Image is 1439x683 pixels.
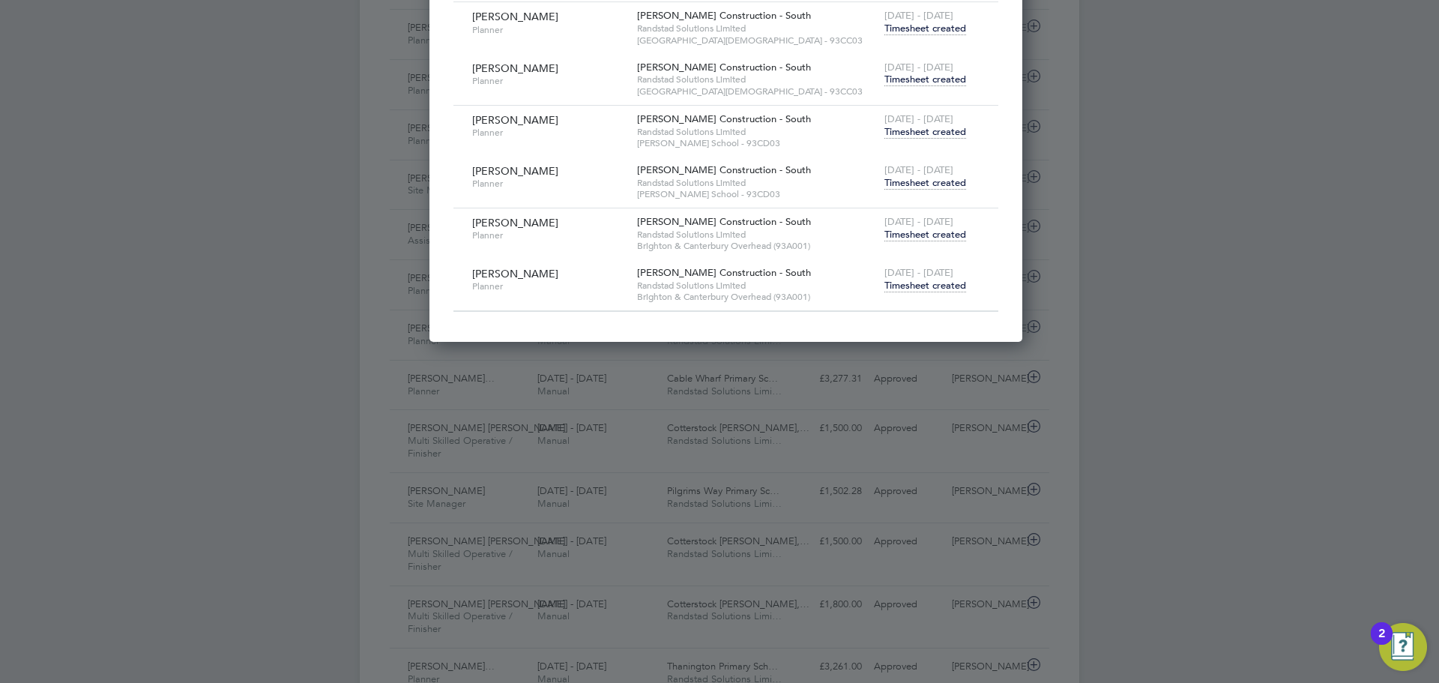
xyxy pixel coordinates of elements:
[637,229,877,241] span: Randstad Solutions Limited
[637,112,811,125] span: [PERSON_NAME] Construction - South
[472,164,558,178] span: [PERSON_NAME]
[472,178,626,190] span: Planner
[884,279,966,292] span: Timesheet created
[472,127,626,139] span: Planner
[637,291,877,303] span: Brighton & Canterbury Overhead (93A001)
[472,280,626,292] span: Planner
[884,228,966,241] span: Timesheet created
[472,61,558,75] span: [PERSON_NAME]
[472,216,558,229] span: [PERSON_NAME]
[884,125,966,139] span: Timesheet created
[637,9,811,22] span: [PERSON_NAME] Construction - South
[472,10,558,23] span: [PERSON_NAME]
[884,215,953,228] span: [DATE] - [DATE]
[884,176,966,190] span: Timesheet created
[884,9,953,22] span: [DATE] - [DATE]
[637,188,877,200] span: [PERSON_NAME] School - 93CD03
[637,73,877,85] span: Randstad Solutions Limited
[884,73,966,86] span: Timesheet created
[884,22,966,35] span: Timesheet created
[472,113,558,127] span: [PERSON_NAME]
[637,85,877,97] span: [GEOGRAPHIC_DATA][DEMOGRAPHIC_DATA] - 93CC03
[637,126,877,138] span: Randstad Solutions Limited
[472,24,626,36] span: Planner
[637,22,877,34] span: Randstad Solutions Limited
[1379,623,1427,671] button: Open Resource Center, 2 new notifications
[637,266,811,279] span: [PERSON_NAME] Construction - South
[637,163,811,176] span: [PERSON_NAME] Construction - South
[884,163,953,176] span: [DATE] - [DATE]
[637,61,811,73] span: [PERSON_NAME] Construction - South
[884,112,953,125] span: [DATE] - [DATE]
[637,215,811,228] span: [PERSON_NAME] Construction - South
[637,177,877,189] span: Randstad Solutions Limited
[884,61,953,73] span: [DATE] - [DATE]
[472,75,626,87] span: Planner
[637,34,877,46] span: [GEOGRAPHIC_DATA][DEMOGRAPHIC_DATA] - 93CC03
[637,240,877,252] span: Brighton & Canterbury Overhead (93A001)
[637,137,877,149] span: [PERSON_NAME] School - 93CD03
[884,266,953,279] span: [DATE] - [DATE]
[472,267,558,280] span: [PERSON_NAME]
[472,229,626,241] span: Planner
[637,280,877,292] span: Randstad Solutions Limited
[1378,634,1385,653] div: 2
